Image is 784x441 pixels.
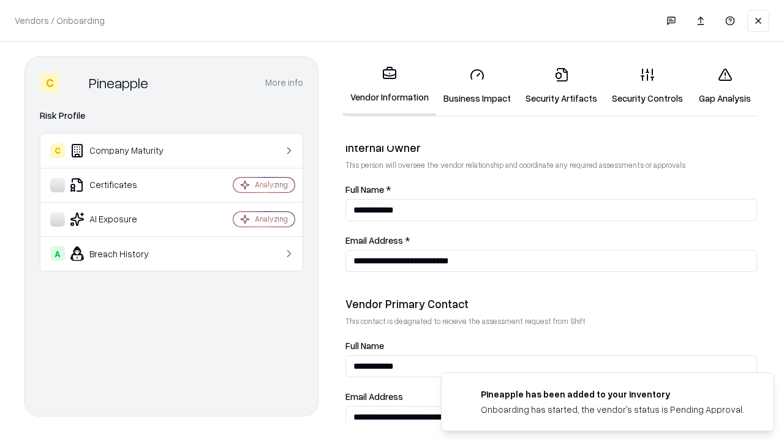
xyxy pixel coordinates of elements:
img: pineappleenergy.com [456,388,471,402]
div: Onboarding has started, the vendor's status is Pending Approval. [481,403,744,416]
div: Company Maturity [50,143,197,158]
img: Pineapple [64,73,84,92]
label: Full Name [345,341,757,350]
p: Vendors / Onboarding [15,14,105,27]
div: Vendor Primary Contact [345,296,757,311]
div: C [50,143,65,158]
div: C [40,73,59,92]
a: Business Impact [436,58,518,115]
div: A [50,246,65,261]
a: Security Controls [605,58,690,115]
a: Vendor Information [343,56,436,116]
label: Email Address * [345,236,757,245]
p: This contact is designated to receive the assessment request from Shift [345,316,757,326]
label: Email Address [345,392,757,401]
a: Security Artifacts [518,58,605,115]
button: More info [265,72,303,94]
div: Breach History [50,246,197,261]
div: Pineapple [89,73,148,92]
label: Full Name * [345,185,757,194]
div: Analyzing [255,179,288,190]
div: Analyzing [255,214,288,224]
div: Certificates [50,178,197,192]
div: Risk Profile [40,108,303,123]
div: AI Exposure [50,212,197,227]
div: Pineapple has been added to your inventory [481,388,744,401]
p: This person will oversee the vendor relationship and coordinate any required assessments or appro... [345,160,757,170]
div: Internal Owner [345,140,757,155]
a: Gap Analysis [690,58,759,115]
